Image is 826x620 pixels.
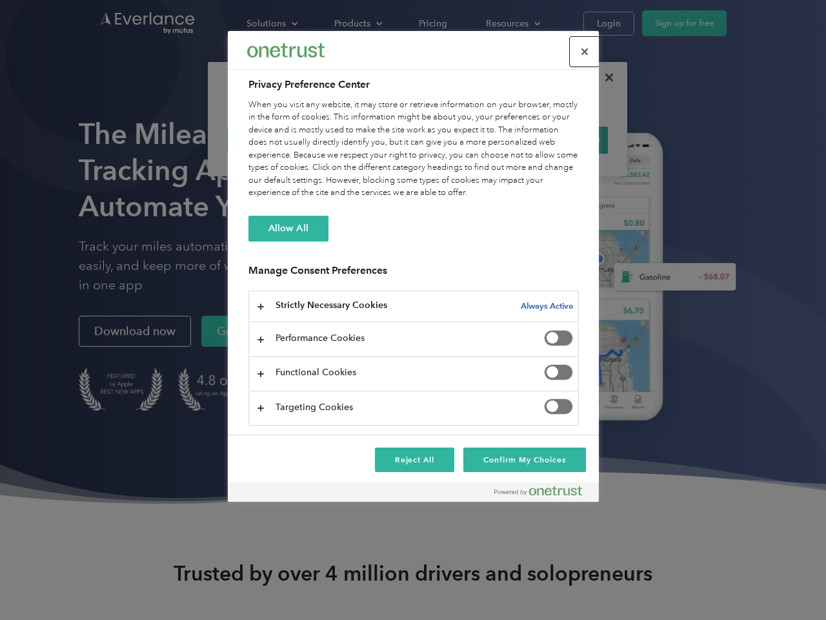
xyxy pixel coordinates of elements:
[247,43,325,57] img: Everlance
[375,448,455,472] button: Reject All
[463,448,585,472] button: Confirm My Choices
[248,216,328,242] button: Allow All
[494,486,592,502] a: Powered by OneTrust Opens in a new Tab
[248,99,579,200] div: When you visit any website, it may store or retrieve information on your browser, mostly in the f...
[247,37,325,63] div: Everlance
[248,77,579,92] h2: Privacy Preference Center
[228,31,599,502] div: Privacy Preference Center
[494,486,582,496] img: Powered by OneTrust Opens in a new Tab
[248,264,579,284] h3: Manage Consent Preferences
[228,31,599,502] div: Preference center
[570,37,599,66] button: Close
